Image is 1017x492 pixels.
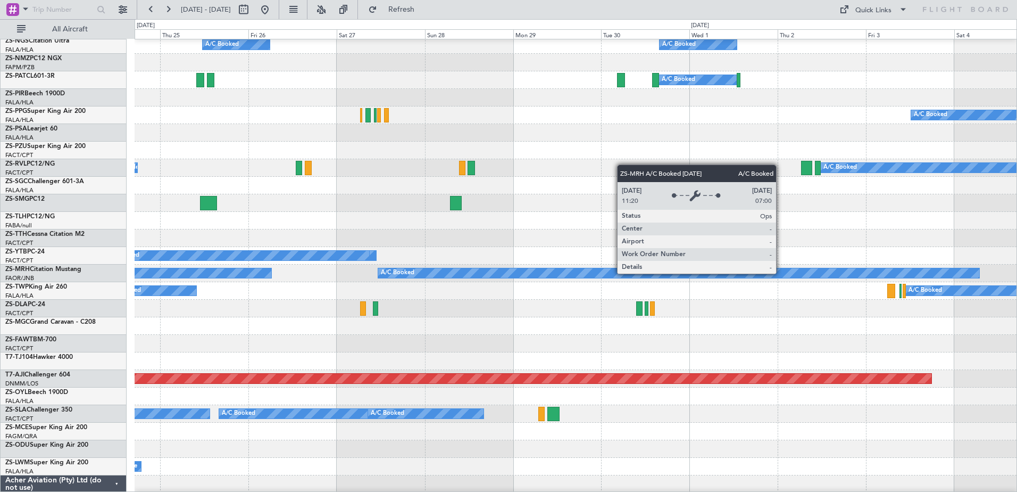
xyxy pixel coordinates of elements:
span: ZS-PSA [5,126,27,132]
a: FALA/HLA [5,186,34,194]
a: ZS-OYLBeech 1900D [5,389,68,396]
div: [DATE] [137,21,155,30]
div: A/C Booked [662,37,696,53]
a: ZS-ODUSuper King Air 200 [5,442,88,448]
a: ZS-FAWTBM-700 [5,337,56,343]
div: Sun 28 [425,29,513,39]
span: ZS-SLA [5,407,27,413]
span: ZS-MGC [5,319,30,325]
div: Fri 3 [866,29,954,39]
button: Quick Links [834,1,913,18]
div: A/C Booked [381,265,414,281]
a: ZS-NGSCitation Ultra [5,38,69,44]
span: [DATE] - [DATE] [181,5,231,14]
a: FACT/CPT [5,169,33,177]
div: Fri 26 [248,29,337,39]
a: ZS-NMZPC12 NGX [5,55,62,62]
a: ZS-SGCChallenger 601-3A [5,178,84,185]
a: ZS-RVLPC12/NG [5,161,55,167]
a: FALA/HLA [5,134,34,142]
div: Thu 25 [160,29,248,39]
a: ZS-PIRBeech 1900D [5,91,65,97]
div: A/C Booked [908,283,942,299]
span: ZS-OYL [5,389,28,396]
span: ZS-LWM [5,460,30,466]
a: FABA/null [5,222,32,229]
a: FALA/HLA [5,292,34,300]
a: ZS-DLAPC-24 [5,301,45,308]
div: Tue 30 [601,29,689,39]
span: ZS-TLH [5,214,27,220]
a: ZS-PATCL601-3R [5,73,55,79]
div: [DATE] [691,21,709,30]
a: FACT/CPT [5,151,33,159]
span: ZS-SMG [5,196,29,202]
span: ZS-YTB [5,249,27,255]
a: ZS-MRHCitation Mustang [5,266,81,273]
a: FACT/CPT [5,415,33,423]
div: A/C Booked [662,72,695,88]
span: ZS-PAT [5,73,26,79]
a: T7-TJ104Hawker 4000 [5,354,73,360]
a: FALA/HLA [5,46,34,54]
span: ZS-MCE [5,424,29,431]
a: ZS-SMGPC12 [5,196,45,202]
div: Thu 2 [778,29,866,39]
span: ZS-TWP [5,284,29,290]
a: ZS-LWMSuper King Air 200 [5,460,88,466]
div: Wed 1 [689,29,778,39]
button: All Aircraft [12,21,115,38]
span: T7-TJ104 [5,354,33,360]
span: ZS-NGS [5,38,29,44]
div: Sat 27 [337,29,425,39]
div: A/C Booked [371,406,404,422]
a: FACT/CPT [5,345,33,352]
span: ZS-PZU [5,143,27,150]
a: ZS-SLAChallenger 350 [5,407,72,413]
span: ZS-SGC [5,178,28,185]
span: ZS-ODU [5,442,30,448]
div: Quick Links [855,5,891,16]
a: FAPM/PZB [5,63,35,71]
a: DNMM/LOS [5,380,38,388]
div: A/C Booked [823,160,857,176]
span: ZS-TTH [5,231,27,237]
a: FACT/CPT [5,257,33,265]
div: A/C Booked [222,406,255,422]
span: ZS-RVL [5,161,27,167]
a: ZS-MCESuper King Air 200 [5,424,87,431]
a: FALA/HLA [5,99,34,106]
a: ZS-PZUSuper King Air 200 [5,143,86,150]
div: Mon 29 [513,29,602,39]
a: ZS-TTHCessna Citation M2 [5,231,85,237]
a: ZS-TLHPC12/NG [5,214,55,220]
span: Refresh [379,6,424,13]
a: FAGM/QRA [5,432,37,440]
span: ZS-MRH [5,266,30,273]
a: FAOR/JNB [5,274,34,282]
a: FALA/HLA [5,397,34,405]
a: ZS-PSALearjet 60 [5,126,57,132]
input: Trip Number [32,2,94,18]
a: FALA/HLA [5,468,34,475]
span: T7-AJI [5,372,24,378]
a: FACT/CPT [5,309,33,317]
span: ZS-PIR [5,91,24,97]
span: ZS-NMZ [5,55,30,62]
button: Refresh [363,1,427,18]
a: ZS-PPGSuper King Air 200 [5,108,86,114]
a: T7-AJIChallenger 604 [5,372,70,378]
span: All Aircraft [28,26,112,33]
span: ZS-PPG [5,108,27,114]
span: ZS-FAW [5,337,29,343]
a: ZS-YTBPC-24 [5,249,45,255]
a: ZS-MGCGrand Caravan - C208 [5,319,96,325]
a: FALA/HLA [5,116,34,124]
span: ZS-DLA [5,301,28,308]
a: ZS-TWPKing Air 260 [5,284,67,290]
a: FACT/CPT [5,239,33,247]
div: A/C Booked [914,107,947,123]
div: A/C Booked [205,37,239,53]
